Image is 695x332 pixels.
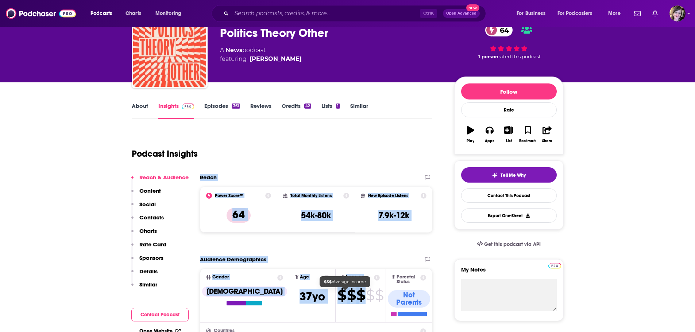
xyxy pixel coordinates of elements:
[324,279,366,284] span: Average income
[506,139,512,143] div: List
[493,24,513,36] span: 64
[227,208,251,223] p: 64
[485,24,513,36] a: 64
[300,289,325,304] span: 37 yo
[250,55,302,63] a: Alex Doherty
[669,5,686,22] span: Logged in as IAmMBlankenship
[202,286,287,297] div: [DEMOGRAPHIC_DATA]
[484,241,541,247] span: Get this podcast via API
[548,263,561,269] img: Podchaser Pro
[337,289,346,301] span: $
[346,275,363,280] span: Income
[139,254,163,261] p: Sponsors
[350,102,368,119] a: Similar
[131,254,163,268] button: Sponsors
[467,139,474,143] div: Play
[478,54,498,59] span: 1 person
[212,275,229,280] span: Gender
[158,102,194,119] a: InsightsPodchaser Pro
[250,102,271,119] a: Reviews
[347,289,356,301] span: $
[301,210,331,221] h3: 54k-80k
[121,8,146,19] a: Charts
[485,139,494,143] div: Apps
[388,290,430,308] div: Not Parents
[446,12,476,15] span: Open Advanced
[553,8,603,19] button: open menu
[368,193,408,198] h2: New Episode Listens
[182,103,194,109] img: Podchaser Pro
[219,5,493,22] div: Search podcasts, credits, & more...
[90,8,112,19] span: Podcasts
[356,289,365,301] span: $
[200,256,266,263] h2: Audience Demographics
[132,148,198,159] h1: Podcast Insights
[501,172,526,178] span: Tell Me Why
[336,103,340,109] div: 1
[517,8,545,19] span: For Business
[150,8,191,19] button: open menu
[139,174,189,181] p: Reach & Audience
[131,308,189,321] button: Contact Podcast
[608,8,621,19] span: More
[461,208,557,223] button: Export One-Sheet
[366,289,374,301] span: $
[511,8,555,19] button: open menu
[131,214,164,227] button: Contacts
[215,193,243,198] h2: Power Score™
[498,54,541,59] span: rated this podcast
[220,46,302,63] div: A podcast
[537,121,556,148] button: Share
[420,9,437,18] span: Ctrl K
[471,235,547,253] a: Get this podcast via API
[461,121,480,148] button: Play
[557,8,592,19] span: For Podcasters
[225,47,242,54] a: News
[461,188,557,203] a: Contact This Podcast
[132,102,148,119] a: About
[290,193,332,198] h2: Total Monthly Listens
[649,7,661,20] a: Show notifications dropdown
[324,279,333,284] b: $$$:
[454,19,564,64] div: 64 1 personrated this podcast
[375,289,383,301] span: $
[155,8,181,19] span: Monitoring
[131,241,166,254] button: Rate Card
[378,210,409,221] h3: 7.9k-12k
[300,275,309,280] span: Age
[282,102,311,119] a: Credits42
[518,121,537,148] button: Bookmark
[131,227,157,241] button: Charts
[492,172,498,178] img: tell me why sparkle
[131,174,189,187] button: Reach & Audience
[139,214,164,221] p: Contacts
[443,9,480,18] button: Open AdvancedNew
[133,14,206,87] img: Politics Theory Other
[669,5,686,22] img: User Profile
[131,268,158,281] button: Details
[603,8,630,19] button: open menu
[139,268,158,275] p: Details
[304,103,311,109] div: 42
[200,174,217,181] h2: Reach
[139,187,161,194] p: Content
[461,266,557,279] label: My Notes
[461,83,557,99] button: Follow
[131,187,161,201] button: Content
[139,201,156,208] p: Social
[204,102,240,119] a: Episodes361
[126,8,141,19] span: Charts
[232,8,420,19] input: Search podcasts, credits, & more...
[669,5,686,22] button: Show profile menu
[131,201,156,214] button: Social
[139,241,166,248] p: Rate Card
[480,121,499,148] button: Apps
[139,227,157,234] p: Charts
[220,55,302,63] span: featuring
[321,102,340,119] a: Lists1
[397,275,419,284] span: Parental Status
[6,7,76,20] img: Podchaser - Follow, Share and Rate Podcasts
[139,281,157,288] p: Similar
